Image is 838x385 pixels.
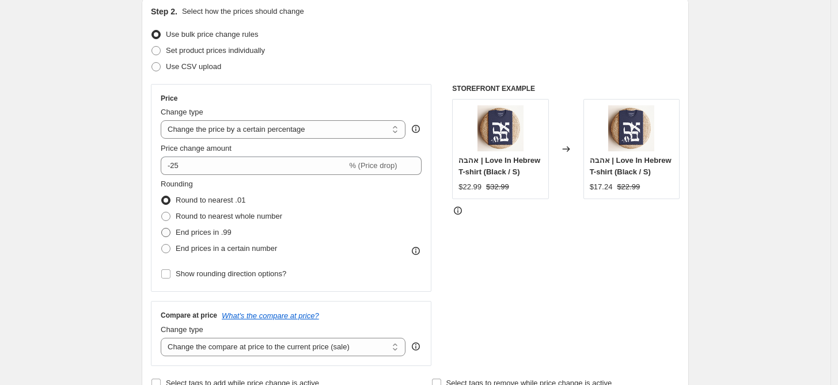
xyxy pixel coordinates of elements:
span: Change type [161,325,203,334]
input: -15 [161,157,347,175]
span: Set product prices individually [166,46,265,55]
span: Use CSV upload [166,62,221,71]
h6: STOREFRONT EXAMPLE [452,84,680,93]
span: Round to nearest whole number [176,212,282,220]
span: End prices in .99 [176,228,232,237]
strike: $32.99 [486,181,509,193]
div: help [410,123,422,135]
p: Select how the prices should change [182,6,304,17]
img: 5_e4c520db-a2e5-47e5-bcec-b429af117a9c_80x.png [477,105,524,151]
span: End prices in a certain number [176,244,277,253]
span: Rounding [161,180,193,188]
div: $22.99 [458,181,481,193]
span: אהבה | Love In Hebrew T-shirt (Black / S) [590,156,672,176]
h2: Step 2. [151,6,177,17]
strike: $22.99 [617,181,640,193]
div: $17.24 [590,181,613,193]
img: 5_e4c520db-a2e5-47e5-bcec-b429af117a9c_80x.png [608,105,654,151]
span: Change type [161,108,203,116]
span: Use bulk price change rules [166,30,258,39]
span: Show rounding direction options? [176,269,286,278]
span: Round to nearest .01 [176,196,245,204]
span: אהבה | Love In Hebrew T-shirt (Black / S) [458,156,540,176]
button: What's the compare at price? [222,311,319,320]
span: Price change amount [161,144,232,153]
h3: Price [161,94,177,103]
span: % (Price drop) [349,161,397,170]
div: help [410,341,422,352]
h3: Compare at price [161,311,217,320]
